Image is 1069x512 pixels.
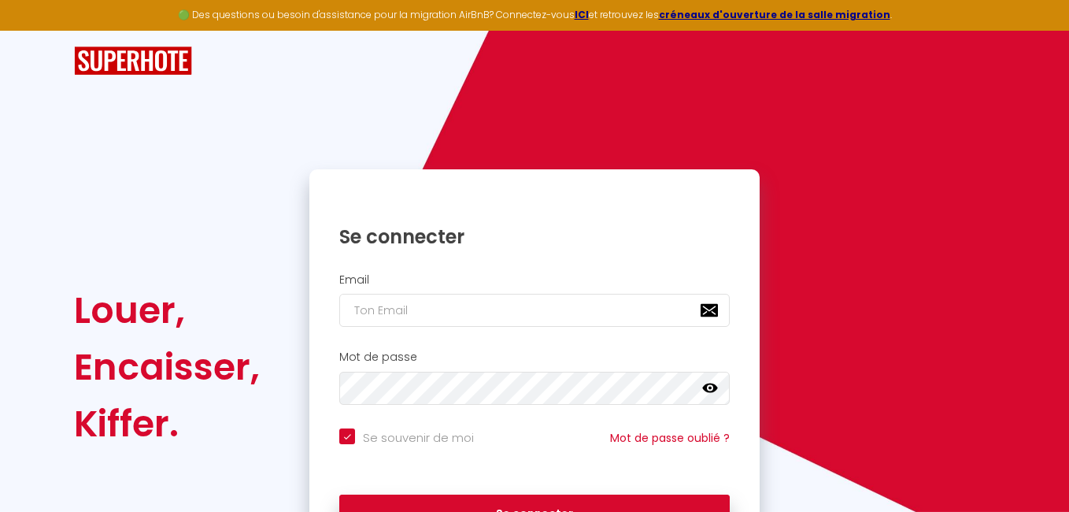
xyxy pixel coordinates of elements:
div: Louer, [74,282,260,339]
h2: Email [339,273,730,287]
h2: Mot de passe [339,351,730,364]
h1: Se connecter [339,224,730,249]
div: Kiffer. [74,395,260,452]
a: ICI [575,8,589,21]
a: Mot de passe oublié ? [610,430,730,446]
input: Ton Email [339,294,730,327]
div: Encaisser, [74,339,260,395]
img: SuperHote logo [74,46,192,76]
a: créneaux d'ouverture de la salle migration [659,8,890,21]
